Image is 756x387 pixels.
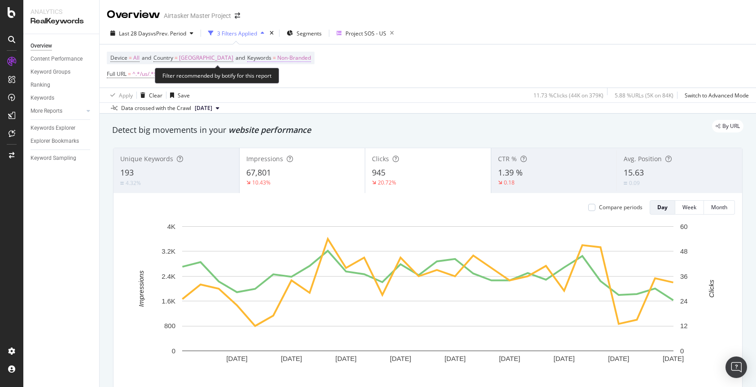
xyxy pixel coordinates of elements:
div: Overview [107,7,160,22]
span: Full URL [107,70,127,78]
div: Ranking [31,80,50,90]
text: 2.4K [162,273,175,280]
div: Apply [119,92,133,99]
a: Keyword Groups [31,67,93,77]
span: and [236,54,245,62]
text: 48 [680,247,688,255]
text: 36 [680,273,688,280]
span: and [142,54,151,62]
button: Month [704,200,735,215]
div: Week [682,203,696,211]
button: Segments [283,26,325,40]
text: Clicks [708,279,715,297]
div: Keywords Explorer [31,123,75,133]
div: 20.72% [378,179,396,186]
span: CTR % [498,154,517,163]
text: 60 [680,223,688,230]
div: Save [178,92,190,99]
text: [DATE] [336,355,357,362]
span: Keywords [247,54,271,62]
div: legacy label [712,120,743,132]
div: Month [711,203,727,211]
div: Switch to Advanced Mode [685,92,749,99]
button: Save [166,88,190,102]
div: Day [657,203,668,211]
button: Week [675,200,704,215]
span: 2025 Sep. 10th [195,104,212,112]
img: Equal [120,182,124,185]
text: [DATE] [445,355,466,362]
text: 3.2K [162,247,175,255]
span: Country [153,54,173,62]
button: [DATE] [191,103,223,114]
div: Explorer Bookmarks [31,136,79,146]
text: [DATE] [390,355,411,362]
div: More Reports [31,106,62,116]
button: 3 Filters Applied [205,26,268,40]
a: Content Performance [31,54,93,64]
text: 800 [164,322,175,330]
span: 945 [372,167,385,178]
text: 0 [680,347,684,355]
span: 15.63 [624,167,644,178]
div: 10.43% [252,179,271,186]
span: Avg. Position [624,154,662,163]
span: = [175,54,178,62]
button: Switch to Advanced Mode [681,88,749,102]
img: Equal [624,182,627,185]
div: Data crossed with the Crawl [121,104,191,112]
text: Impressions [137,270,145,307]
div: RealKeywords [31,16,92,26]
svg: A chart. [121,222,735,378]
div: Clear [149,92,162,99]
a: Overview [31,41,93,51]
div: 5.88 % URLs ( 5K on 84K ) [615,92,673,99]
span: 67,801 [246,167,271,178]
span: All [133,52,140,64]
div: Project SOS - US [345,30,386,37]
div: 4.32% [126,179,141,187]
a: Keywords [31,93,93,103]
button: Clear [137,88,162,102]
a: Ranking [31,80,93,90]
div: Filter recommended by botify for this report [155,68,279,84]
button: Day [650,200,675,215]
span: By URL [722,123,740,129]
text: 0 [172,347,175,355]
button: Last 28 DaysvsPrev. Period [107,26,197,40]
text: [DATE] [608,355,629,362]
span: ^.*/us/.*$ [132,68,157,80]
div: Compare periods [599,203,642,211]
div: Overview [31,41,52,51]
span: Segments [297,30,322,37]
text: 24 [680,297,688,305]
button: Project SOS - US [333,26,398,40]
span: Device [110,54,127,62]
text: [DATE] [554,355,575,362]
span: 193 [120,167,134,178]
div: arrow-right-arrow-left [235,13,240,19]
text: [DATE] [281,355,302,362]
text: [DATE] [663,355,684,362]
text: [DATE] [499,355,520,362]
button: Apply [107,88,133,102]
span: = [273,54,276,62]
span: Clicks [372,154,389,163]
div: Keywords [31,93,54,103]
span: Unique Keywords [120,154,173,163]
div: 11.73 % Clicks ( 44K on 379K ) [533,92,603,99]
a: More Reports [31,106,84,116]
div: times [268,29,275,38]
div: 0.09 [629,179,640,187]
span: Last 28 Days [119,30,151,37]
span: = [128,70,131,78]
text: 4K [167,223,175,230]
a: Keyword Sampling [31,154,93,163]
div: Analytics [31,7,92,16]
span: = [129,54,132,62]
div: 0.18 [504,179,515,186]
a: Keywords Explorer [31,123,93,133]
span: [GEOGRAPHIC_DATA] [179,52,233,64]
span: Impressions [246,154,283,163]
